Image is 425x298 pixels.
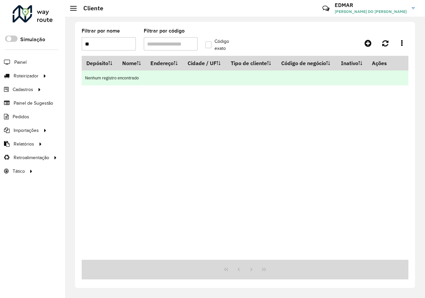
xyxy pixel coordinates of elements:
span: Roteirizador [14,72,39,79]
label: Simulação [20,36,45,44]
span: Importações [14,127,39,134]
span: [PERSON_NAME] DO [PERSON_NAME] [335,9,407,15]
label: Código exato [206,38,239,52]
th: Ações [367,56,407,70]
label: Filtrar por código [144,27,185,35]
th: Endereço [146,56,183,70]
span: Retroalimentação [14,154,49,161]
span: Cadastros [13,86,33,93]
td: Nenhum registro encontrado [82,70,408,85]
th: Cidade / UF [183,56,226,70]
th: Nome [118,56,146,70]
th: Depósito [82,56,118,70]
span: Pedidos [13,113,29,120]
th: Tipo de cliente [226,56,277,70]
span: Tático [13,168,25,175]
span: Relatórios [14,141,34,148]
span: Painel [14,59,27,66]
h3: EDMAR [335,2,407,8]
th: Inativo [336,56,367,70]
span: Painel de Sugestão [14,100,53,107]
label: Filtrar por nome [82,27,120,35]
h2: Cliente [77,5,103,12]
th: Código de negócio [277,56,336,70]
a: Contato Rápido [319,1,333,16]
